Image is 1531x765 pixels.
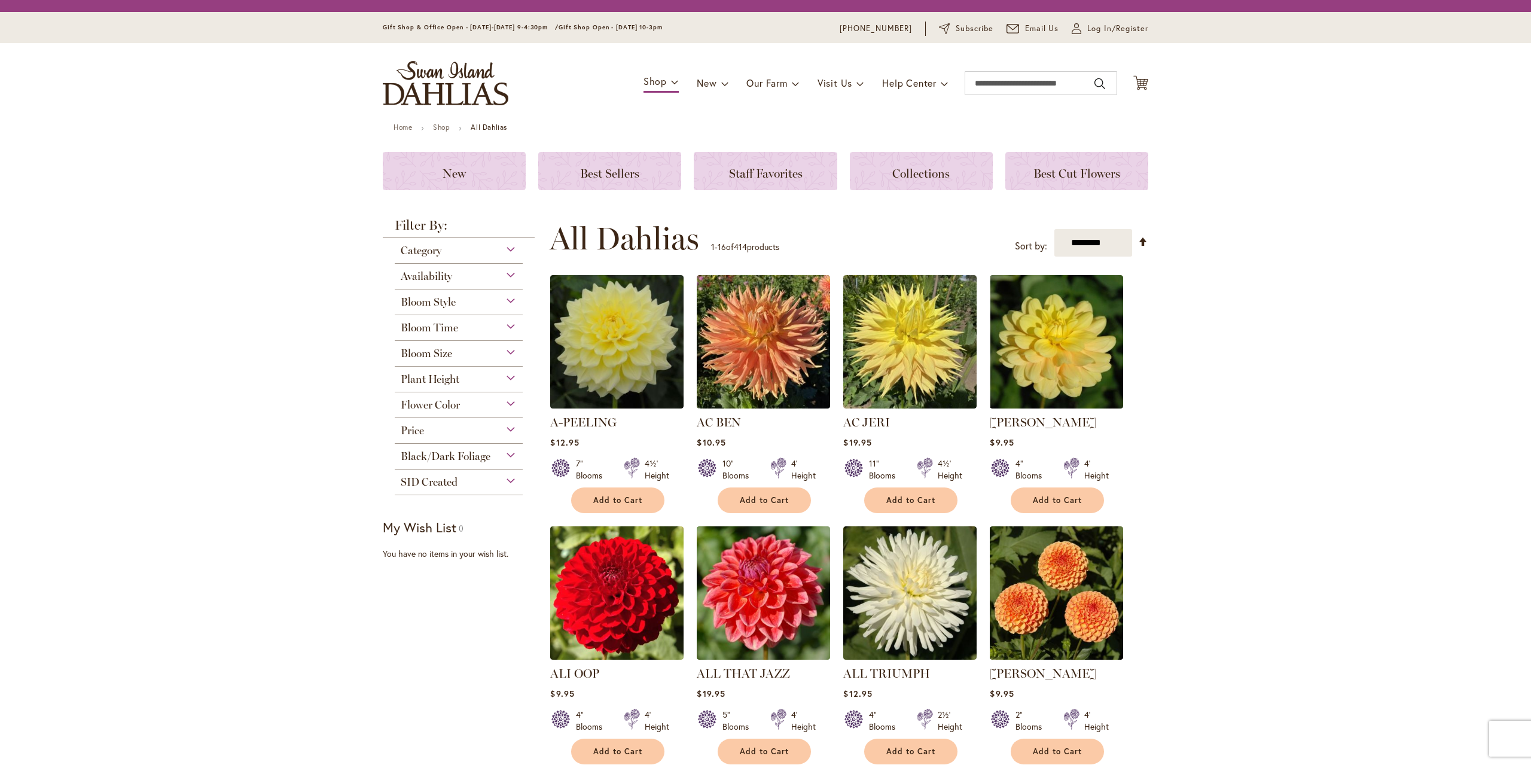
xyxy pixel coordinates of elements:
a: AC BEN [697,400,830,411]
span: Shop [643,75,667,87]
span: Flower Color [401,398,460,412]
a: Home [394,123,412,132]
span: $9.95 [990,688,1014,699]
span: $19.95 [697,688,725,699]
span: Visit Us [818,77,852,89]
label: Sort by: [1015,235,1047,257]
a: A-Peeling [550,400,684,411]
img: AHOY MATEY [990,275,1123,409]
span: 414 [734,241,747,252]
a: store logo [383,61,508,105]
span: New [443,166,466,181]
a: [PERSON_NAME] [990,415,1096,429]
a: Shop [433,123,450,132]
div: 4' Height [791,458,816,481]
span: Add to Cart [593,495,642,505]
span: Add to Cart [740,495,789,505]
strong: All Dahlias [471,123,507,132]
span: Best Sellers [580,166,639,181]
img: ALL TRIUMPH [843,526,977,660]
a: ALI OOP [550,666,599,681]
a: New [383,152,526,190]
button: Add to Cart [718,487,811,513]
span: Bloom Style [401,295,456,309]
button: Add to Cart [864,487,957,513]
a: [PERSON_NAME] [990,666,1096,681]
button: Add to Cart [571,487,664,513]
a: ALL TRIUMPH [843,666,930,681]
a: AC Jeri [843,400,977,411]
a: Log In/Register [1072,23,1148,35]
span: Best Cut Flowers [1033,166,1120,181]
a: AC BEN [697,415,741,429]
div: 4" Blooms [576,709,609,733]
span: 16 [718,241,726,252]
span: Bloom Size [401,347,452,360]
span: Email Us [1025,23,1059,35]
a: ALI OOP [550,651,684,662]
a: Staff Favorites [694,152,837,190]
strong: Filter By: [383,219,535,238]
div: 4½' Height [938,458,962,481]
div: 11" Blooms [869,458,902,481]
img: AC Jeri [843,275,977,409]
a: Subscribe [939,23,993,35]
span: $12.95 [843,688,872,699]
a: AMBER QUEEN [990,651,1123,662]
span: SID Created [401,476,458,489]
span: Add to Cart [1033,495,1082,505]
a: AC JERI [843,415,890,429]
span: Gift Shop & Office Open - [DATE]-[DATE] 9-4:30pm / [383,23,559,31]
span: $10.95 [697,437,725,448]
a: Collections [850,152,993,190]
span: Subscribe [956,23,993,35]
img: ALI OOP [550,526,684,660]
span: Category [401,244,441,257]
div: You have no items in your wish list. [383,548,542,560]
div: 4" Blooms [1015,458,1049,481]
a: ALL THAT JAZZ [697,666,790,681]
span: 1 [711,241,715,252]
span: $19.95 [843,437,871,448]
button: Add to Cart [571,739,664,764]
img: AC BEN [697,275,830,409]
a: Best Cut Flowers [1005,152,1148,190]
a: Best Sellers [538,152,681,190]
img: A-Peeling [550,275,684,409]
img: AMBER QUEEN [990,526,1123,660]
a: ALL THAT JAZZ [697,651,830,662]
span: Add to Cart [886,746,935,757]
span: Add to Cart [886,495,935,505]
span: Log In/Register [1087,23,1148,35]
span: Add to Cart [593,746,642,757]
a: ALL TRIUMPH [843,651,977,662]
div: 4' Height [645,709,669,733]
span: All Dahlias [550,221,699,257]
div: 4½' Height [645,458,669,481]
img: ALL THAT JAZZ [697,526,830,660]
span: Price [401,424,424,437]
button: Add to Cart [864,739,957,764]
div: 5" Blooms [722,709,756,733]
span: Black/Dark Foliage [401,450,490,463]
span: Staff Favorites [729,166,803,181]
span: $9.95 [550,688,574,699]
div: 2" Blooms [1015,709,1049,733]
a: A-PEELING [550,415,617,429]
a: [PHONE_NUMBER] [840,23,912,35]
p: - of products [711,237,779,257]
span: Our Farm [746,77,787,89]
div: 4' Height [791,709,816,733]
span: Help Center [882,77,937,89]
span: New [697,77,716,89]
span: Add to Cart [740,746,789,757]
span: Plant Height [401,373,459,386]
a: AHOY MATEY [990,400,1123,411]
span: Bloom Time [401,321,458,334]
div: 10" Blooms [722,458,756,481]
span: Add to Cart [1033,746,1082,757]
div: 4' Height [1084,458,1109,481]
a: Email Us [1007,23,1059,35]
div: 4" Blooms [869,709,902,733]
button: Search [1094,74,1105,93]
